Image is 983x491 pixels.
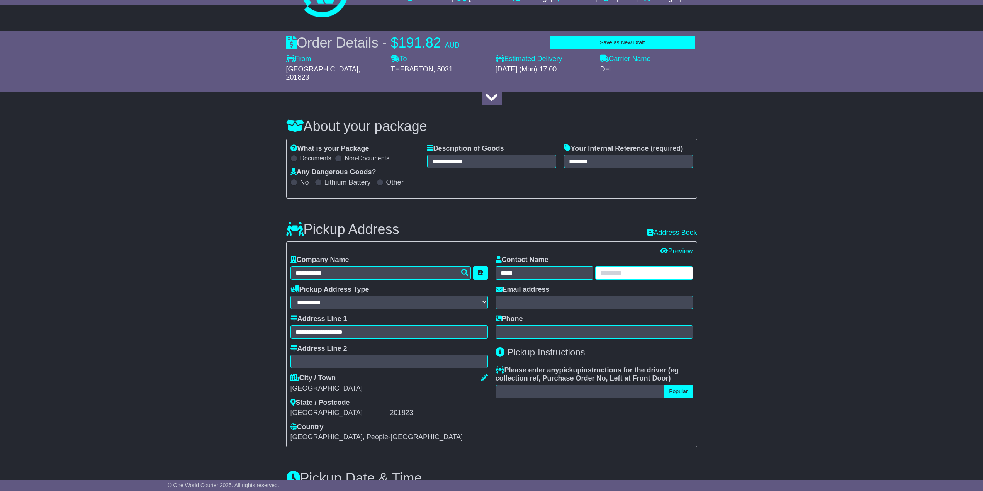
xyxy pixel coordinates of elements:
div: [GEOGRAPHIC_DATA] [290,384,488,393]
label: Non-Documents [345,155,389,162]
div: [DATE] (Mon) 17:00 [496,65,593,74]
div: 201823 [390,409,488,417]
span: [GEOGRAPHIC_DATA] [286,65,358,73]
label: To [391,55,407,63]
label: Description of Goods [427,144,504,153]
h3: Pickup Date & Time [286,471,697,486]
label: Any Dangerous Goods? [290,168,376,177]
span: Pickup Instructions [507,347,585,357]
span: pickup [559,366,582,374]
label: Address Line 2 [290,345,347,353]
span: , 5031 [433,65,453,73]
a: Preview [660,247,693,255]
label: Documents [300,155,331,162]
label: Estimated Delivery [496,55,593,63]
label: Lithium Battery [324,178,371,187]
span: [GEOGRAPHIC_DATA], People-[GEOGRAPHIC_DATA] [290,433,463,441]
label: No [300,178,309,187]
label: Carrier Name [600,55,651,63]
label: Contact Name [496,256,548,264]
label: Please enter any instructions for the driver ( ) [496,366,693,383]
label: Email address [496,285,550,294]
span: , 201823 [286,65,360,82]
button: Popular [664,385,693,398]
label: City / Town [290,374,336,382]
label: Phone [496,315,523,323]
div: [GEOGRAPHIC_DATA] [290,409,388,417]
span: THEBARTON [391,65,433,73]
div: DHL [600,65,697,74]
label: Pickup Address Type [290,285,369,294]
label: From [286,55,311,63]
span: © One World Courier 2025. All rights reserved. [168,482,279,488]
span: 191.82 [399,35,441,51]
label: State / Postcode [290,399,350,407]
a: Address Book [647,229,697,237]
label: Other [386,178,404,187]
span: eg collection ref, Purchase Order No, Left at Front Door [496,366,679,382]
label: Address Line 1 [290,315,347,323]
h3: Pickup Address [286,222,399,237]
label: Your Internal Reference (required) [564,144,683,153]
button: Save as New Draft [550,36,695,49]
label: Company Name [290,256,349,264]
span: $ [391,35,399,51]
label: What is your Package [290,144,369,153]
h3: About your package [286,119,697,134]
span: AUD [445,41,460,49]
div: Order Details - [286,34,460,51]
label: Country [290,423,324,432]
